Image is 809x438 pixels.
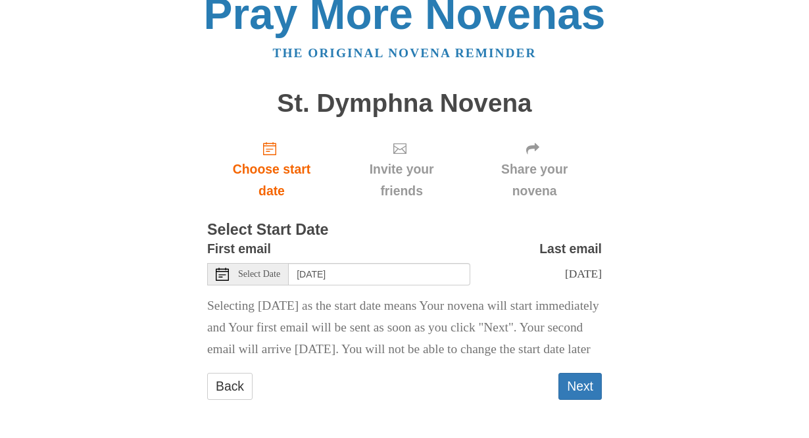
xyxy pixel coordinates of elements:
input: Use the arrow keys to pick a date [289,263,470,285]
a: The original novena reminder [273,46,537,60]
label: Last email [539,238,602,260]
span: Share your novena [480,158,589,202]
span: [DATE] [565,267,602,280]
label: First email [207,238,271,260]
span: Invite your friends [349,158,454,202]
div: Click "Next" to confirm your start date first. [467,130,602,208]
h3: Select Start Date [207,222,602,239]
span: Select Date [238,270,280,279]
h1: St. Dymphna Novena [207,89,602,118]
a: Back [207,373,253,400]
a: Choose start date [207,130,336,208]
p: Selecting [DATE] as the start date means Your novena will start immediately and Your first email ... [207,295,602,360]
span: Choose start date [220,158,323,202]
div: Click "Next" to confirm your start date first. [336,130,467,208]
button: Next [558,373,602,400]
